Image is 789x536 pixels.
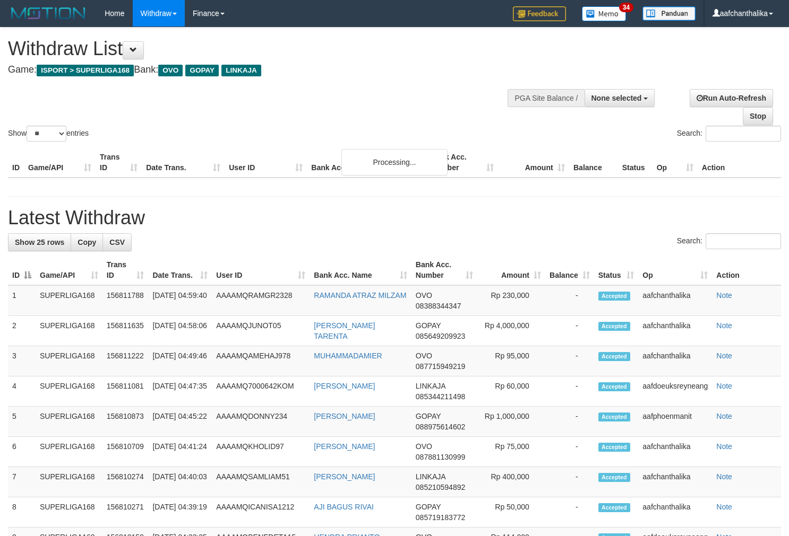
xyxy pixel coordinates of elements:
[8,255,36,285] th: ID: activate to sort column descending
[102,467,149,497] td: 156810274
[477,285,545,316] td: Rp 230,000
[8,407,36,437] td: 5
[8,233,71,251] a: Show 25 rows
[545,316,594,346] td: -
[594,255,639,285] th: Status: activate to sort column ascending
[598,352,630,361] span: Accepted
[314,382,375,390] a: [PERSON_NAME]
[416,352,432,360] span: OVO
[716,352,732,360] a: Note
[690,89,773,107] a: Run Auto-Refresh
[8,497,36,528] td: 8
[591,94,642,102] span: None selected
[36,407,102,437] td: SUPERLIGA168
[310,255,411,285] th: Bank Acc. Name: activate to sort column ascending
[598,292,630,301] span: Accepted
[716,472,732,481] a: Note
[36,285,102,316] td: SUPERLIGA168
[716,382,732,390] a: Note
[148,255,212,285] th: Date Trans.: activate to sort column ascending
[619,3,633,12] span: 34
[8,126,89,142] label: Show entries
[148,467,212,497] td: [DATE] 04:40:03
[212,255,310,285] th: User ID: activate to sort column ascending
[102,346,149,376] td: 156811222
[712,255,781,285] th: Action
[477,467,545,497] td: Rp 400,000
[638,255,712,285] th: Op: activate to sort column ascending
[102,437,149,467] td: 156810709
[212,407,310,437] td: AAAAMQDONNY234
[598,412,630,421] span: Accepted
[8,65,516,75] h4: Game: Bank:
[36,376,102,407] td: SUPERLIGA168
[8,437,36,467] td: 6
[477,407,545,437] td: Rp 1,000,000
[638,467,712,497] td: aafchanthalika
[698,147,781,178] th: Action
[638,346,712,376] td: aafchanthalika
[598,443,630,452] span: Accepted
[102,497,149,528] td: 156810271
[477,437,545,467] td: Rp 75,000
[212,316,310,346] td: AAAAMQJUNOT05
[8,147,24,178] th: ID
[36,346,102,376] td: SUPERLIGA168
[314,321,375,340] a: [PERSON_NAME] TARENTA
[716,442,732,451] a: Note
[638,285,712,316] td: aafchanthalika
[221,65,261,76] span: LINKAJA
[158,65,183,76] span: OVO
[102,285,149,316] td: 156811788
[8,376,36,407] td: 4
[212,346,310,376] td: AAAAMQAMEHAJ978
[545,407,594,437] td: -
[36,437,102,467] td: SUPERLIGA168
[8,5,89,21] img: MOTION_logo.png
[8,285,36,316] td: 1
[545,497,594,528] td: -
[477,255,545,285] th: Amount: activate to sort column ascending
[416,513,465,522] span: Copy 085719183772 to clipboard
[716,321,732,330] a: Note
[477,497,545,528] td: Rp 50,000
[24,147,96,178] th: Game/API
[102,233,132,251] a: CSV
[8,207,781,229] h1: Latest Withdraw
[416,472,445,481] span: LINKAJA
[78,238,96,247] span: Copy
[569,147,618,178] th: Balance
[148,346,212,376] td: [DATE] 04:49:46
[71,233,103,251] a: Copy
[148,497,212,528] td: [DATE] 04:39:19
[36,255,102,285] th: Game/API: activate to sort column ascending
[618,147,653,178] th: Status
[545,437,594,467] td: -
[416,332,465,340] span: Copy 085649209923 to clipboard
[582,6,627,21] img: Button%20Memo.svg
[314,412,375,420] a: [PERSON_NAME]
[598,503,630,512] span: Accepted
[416,423,465,431] span: Copy 088975614602 to clipboard
[148,376,212,407] td: [DATE] 04:47:35
[314,472,375,481] a: [PERSON_NAME]
[638,407,712,437] td: aafphoenmanit
[706,233,781,249] input: Search:
[416,412,441,420] span: GOPAY
[706,126,781,142] input: Search:
[225,147,307,178] th: User ID
[416,503,441,511] span: GOPAY
[102,407,149,437] td: 156810873
[642,6,696,21] img: panduan.png
[36,316,102,346] td: SUPERLIGA168
[36,497,102,528] td: SUPERLIGA168
[37,65,134,76] span: ISPORT > SUPERLIGA168
[148,437,212,467] td: [DATE] 04:41:24
[36,467,102,497] td: SUPERLIGA168
[416,291,432,300] span: OVO
[307,147,426,178] th: Bank Acc. Name
[743,107,773,125] a: Stop
[8,38,516,59] h1: Withdraw List
[545,285,594,316] td: -
[212,497,310,528] td: AAAAMQICANISA1212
